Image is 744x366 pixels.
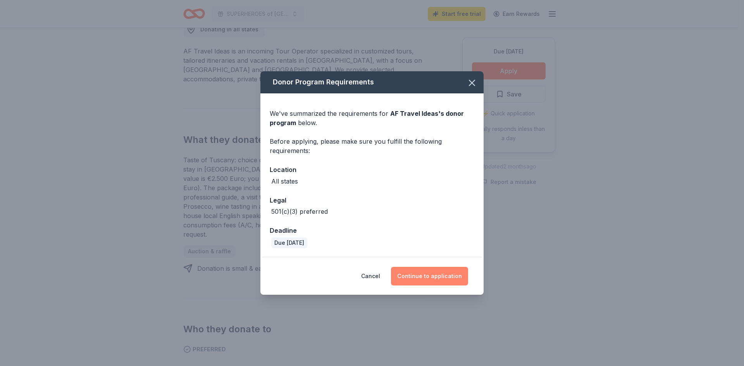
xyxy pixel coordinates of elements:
[361,267,380,285] button: Cancel
[270,225,474,235] div: Deadline
[271,207,328,216] div: 501(c)(3) preferred
[270,195,474,205] div: Legal
[260,71,484,93] div: Donor Program Requirements
[270,137,474,155] div: Before applying, please make sure you fulfill the following requirements:
[271,237,307,248] div: Due [DATE]
[391,267,468,285] button: Continue to application
[271,177,298,186] div: All states
[270,109,474,127] div: We've summarized the requirements for below.
[270,165,474,175] div: Location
